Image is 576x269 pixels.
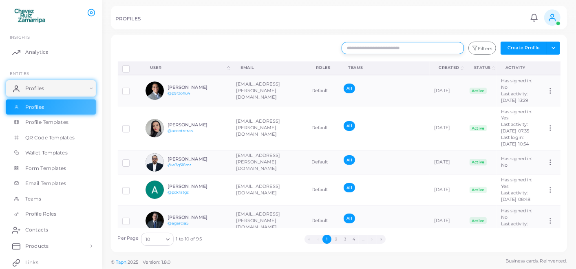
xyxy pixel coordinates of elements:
a: Contacts [6,222,96,238]
td: Default [307,75,340,106]
button: Go to page 1 [322,235,331,244]
td: Default [307,174,340,205]
a: Profiles [6,99,96,115]
img: avatar [146,153,164,172]
span: Active [470,187,487,193]
a: Profile Templates [6,115,96,130]
span: Profile Roles [25,210,56,218]
div: Teams [348,65,421,71]
h6: [PERSON_NAME] [168,184,227,189]
h5: PROFILES [115,16,141,22]
span: 2025 [128,259,138,266]
span: Profiles [25,104,44,111]
a: Form Templates [6,161,96,176]
span: Last activity: [DATE] 13:29 [501,91,528,103]
span: All [344,84,355,93]
div: activity [505,65,533,71]
ul: Pagination [202,235,489,244]
span: Active [470,217,487,224]
span: 1 to 10 of 95 [176,236,201,243]
span: Active [470,125,487,131]
td: [DATE] [430,106,465,150]
td: [DATE] [430,150,465,174]
a: Wallet Templates [6,145,96,161]
a: @p9rzohu4 [168,91,190,95]
span: All [344,183,355,192]
span: Links [25,259,38,266]
a: Profile Roles [6,206,96,222]
button: Go to page 2 [331,235,340,244]
button: Go to next page [368,235,377,244]
div: Search for option [141,233,174,246]
h6: [PERSON_NAME] [168,157,227,162]
span: All [344,121,355,130]
span: All [344,214,355,223]
label: Per Page [118,235,139,242]
td: [EMAIL_ADDRESS][PERSON_NAME][DOMAIN_NAME] [232,106,307,150]
div: User [150,65,226,71]
span: All [344,155,355,165]
button: Create Profile [501,42,547,55]
span: INSIGHTS [10,35,30,40]
td: Default [307,205,340,236]
img: avatar [146,212,164,230]
span: Last activity: [DATE] 07:35 [501,121,529,134]
img: avatar [146,181,164,199]
span: Profiles [25,85,44,92]
span: Form Templates [25,165,66,172]
span: Has signed in: Yes [501,177,532,189]
div: Email [241,65,298,71]
td: [DATE] [430,205,465,236]
span: Last login: [DATE] 10:54 [501,134,529,147]
span: Active [470,88,487,94]
a: Profiles [6,80,96,97]
td: Default [307,106,340,150]
td: [EMAIL_ADDRESS][DOMAIN_NAME] [232,174,307,205]
td: [EMAIL_ADDRESS][PERSON_NAME][DOMAIN_NAME] [232,75,307,106]
span: Profile Templates [25,119,68,126]
h6: [PERSON_NAME] [168,122,227,128]
a: Analytics [6,44,96,60]
a: @w7g518mr [168,163,192,167]
a: @agarcia5 [168,221,189,225]
span: Version: 1.8.0 [143,259,171,265]
span: Has signed in: No [501,78,532,90]
button: Go to page 3 [340,235,349,244]
span: QR Code Templates [25,134,75,141]
td: [DATE] [430,174,465,205]
span: 10 [146,235,150,244]
button: Filters [468,42,496,55]
td: [DATE] [430,75,465,106]
a: Products [6,238,96,254]
th: Action [542,62,560,75]
td: [EMAIL_ADDRESS][PERSON_NAME][DOMAIN_NAME] [232,205,307,236]
div: Status [474,65,491,71]
span: Has signed in: Yes [501,109,532,121]
span: Has signed in: No [501,208,532,220]
button: Go to last page [377,235,386,244]
a: Email Templates [6,176,96,191]
span: Contacts [25,226,48,234]
span: Business cards. Reinvented. [505,258,567,265]
a: QR Code Templates [6,130,96,146]
h6: [PERSON_NAME] [168,85,227,90]
h6: [PERSON_NAME] [168,215,227,220]
span: Last activity: [DATE] 17:55 [501,221,528,233]
span: Last activity: [DATE] 08:48 [501,190,530,202]
a: @pdxratgz [168,190,189,194]
a: Tapni [116,259,128,265]
img: logo [7,8,53,23]
th: Row-selection [118,62,141,75]
button: Go to page 4 [349,235,358,244]
span: Has signed in: No [501,156,532,168]
span: Teams [25,195,42,203]
a: Teams [6,191,96,207]
img: avatar [146,82,164,100]
img: avatar [146,119,164,137]
td: Default [307,150,340,174]
a: @acontreras [168,128,193,133]
span: Email Templates [25,180,66,187]
span: © [111,259,170,266]
div: Created [439,65,459,71]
